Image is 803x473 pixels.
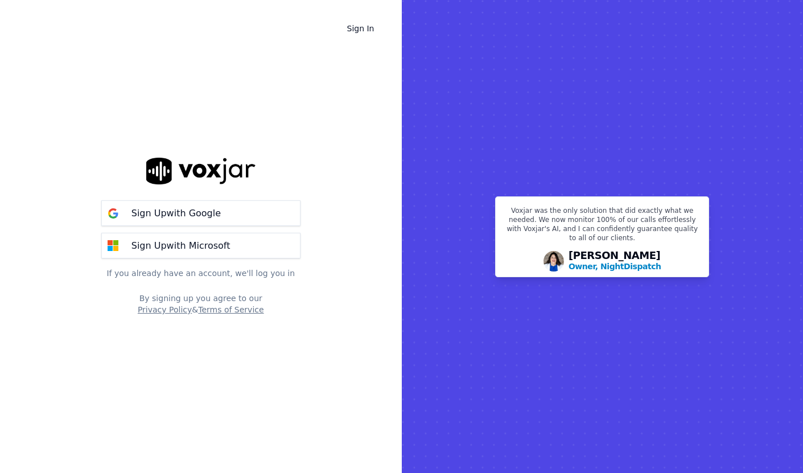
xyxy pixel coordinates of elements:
[101,200,300,226] button: Sign Upwith Google
[338,18,384,39] a: Sign In
[503,206,702,247] p: Voxjar was the only solution that did exactly what we needed. We now monitor 100% of our calls ef...
[131,207,221,220] p: Sign Up with Google
[102,202,125,225] img: google Sign Up button
[543,251,564,272] img: Avatar
[569,250,661,272] div: [PERSON_NAME]
[101,233,300,258] button: Sign Upwith Microsoft
[131,239,230,253] p: Sign Up with Microsoft
[138,304,192,315] button: Privacy Policy
[101,293,300,315] div: By signing up you agree to our &
[102,235,125,257] img: microsoft Sign Up button
[198,304,263,315] button: Terms of Service
[569,261,661,272] p: Owner, NightDispatch
[101,268,300,279] p: If you already have an account, we'll log you in
[146,158,256,184] img: logo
